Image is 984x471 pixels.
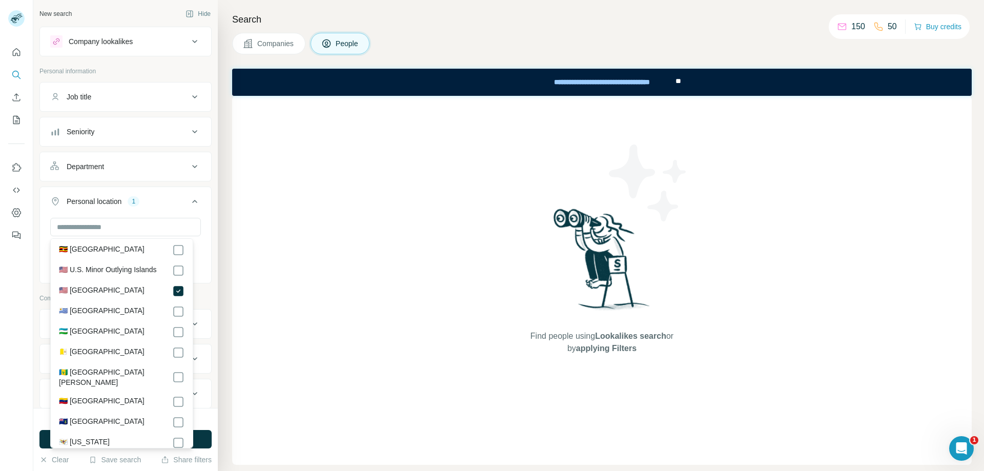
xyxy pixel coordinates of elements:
[59,264,157,277] label: 🇺🇲 U.S. Minor Outlying Islands
[8,181,25,199] button: Use Surfe API
[161,455,212,465] button: Share filters
[257,38,295,49] span: Companies
[40,346,211,371] button: Industry
[595,332,666,340] span: Lookalikes search
[8,226,25,244] button: Feedback
[67,92,91,102] div: Job title
[40,85,211,109] button: Job title
[549,206,655,320] img: Surfe Illustration - Woman searching with binoculars
[67,196,121,207] div: Personal location
[888,21,897,33] p: 50
[59,416,145,428] label: 🇻🇬 [GEOGRAPHIC_DATA]
[576,344,637,353] span: applying Filters
[128,197,139,206] div: 1
[89,455,141,465] button: Save search
[67,161,104,172] div: Department
[40,119,211,144] button: Seniority
[8,111,25,129] button: My lists
[8,88,25,107] button: Enrich CSV
[67,127,94,137] div: Seniority
[232,12,972,27] h4: Search
[520,330,684,355] span: Find people using or by
[39,455,69,465] button: Clear
[232,69,972,96] iframe: Banner
[8,158,25,177] button: Use Surfe on LinkedIn
[40,29,211,54] button: Company lookalikes
[59,285,145,297] label: 🇺🇸 [GEOGRAPHIC_DATA]
[59,367,172,387] label: 🇻🇨 [GEOGRAPHIC_DATA][PERSON_NAME]
[40,154,211,179] button: Department
[59,244,145,256] label: 🇺🇬 [GEOGRAPHIC_DATA]
[8,66,25,84] button: Search
[39,430,212,448] button: Run search
[40,312,211,336] button: Company
[59,346,145,359] label: 🇻🇦 [GEOGRAPHIC_DATA]
[949,436,974,461] iframe: Intercom live chat
[40,381,211,406] button: HQ location
[336,38,359,49] span: People
[970,436,978,444] span: 1
[39,294,212,303] p: Company information
[59,396,145,408] label: 🇻🇪 [GEOGRAPHIC_DATA]
[8,203,25,222] button: Dashboard
[59,326,145,338] label: 🇺🇿 [GEOGRAPHIC_DATA]
[59,305,145,318] label: 🇺🇾 [GEOGRAPHIC_DATA]
[914,19,961,34] button: Buy credits
[59,437,110,449] label: 🇻🇮 [US_STATE]
[39,67,212,76] p: Personal information
[8,43,25,62] button: Quick start
[40,189,211,218] button: Personal location1
[39,9,72,18] div: New search
[851,21,865,33] p: 150
[69,36,133,47] div: Company lookalikes
[602,137,694,229] img: Surfe Illustration - Stars
[178,6,218,22] button: Hide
